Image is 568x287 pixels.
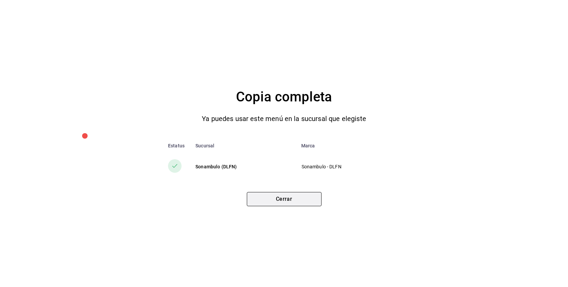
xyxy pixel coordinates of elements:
th: Marca [296,138,411,154]
th: Estatus [157,138,190,154]
th: Sucursal [190,138,296,154]
div: Sonambulo (DLFN) [195,163,290,170]
p: Ya puedes usar este menú en la sucursal que elegiste [202,113,366,124]
h4: Copia completa [236,86,332,108]
p: Sonambulo - DLFN [302,163,400,170]
button: Cerrar [247,192,322,206]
